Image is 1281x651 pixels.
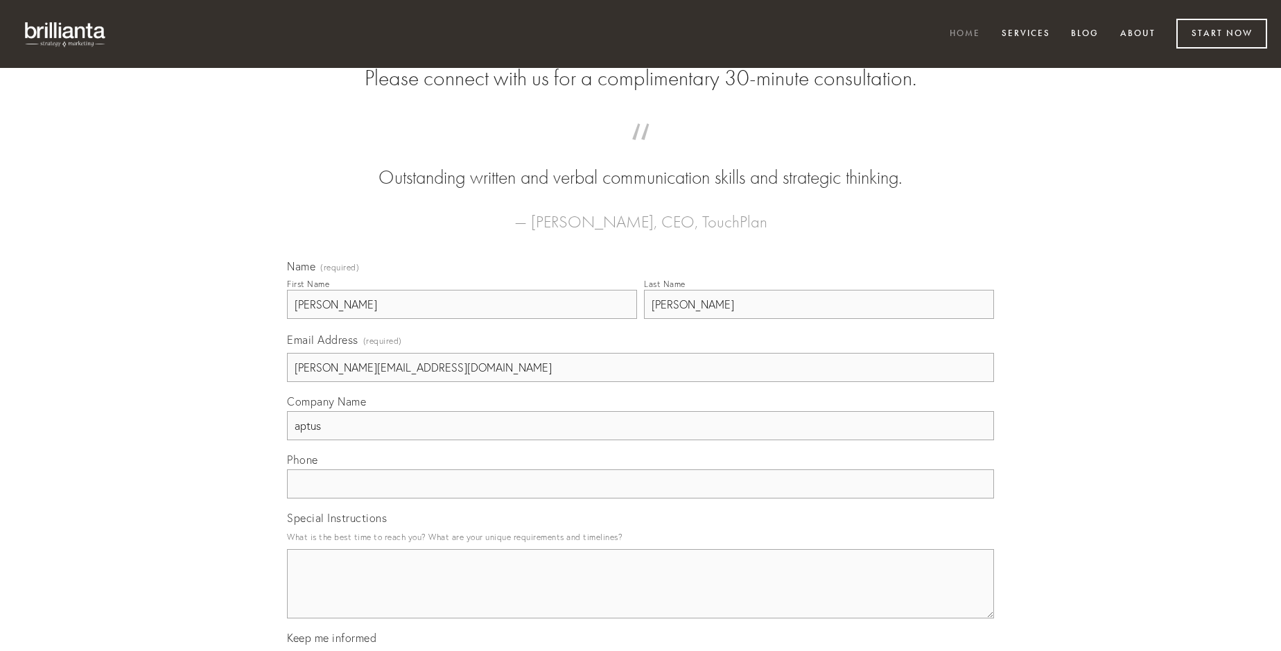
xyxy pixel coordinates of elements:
[287,259,315,273] span: Name
[287,279,329,289] div: First Name
[309,137,972,191] blockquote: Outstanding written and verbal communication skills and strategic thinking.
[1062,23,1108,46] a: Blog
[287,65,994,92] h2: Please connect with us for a complimentary 30-minute consultation.
[309,191,972,236] figcaption: — [PERSON_NAME], CEO, TouchPlan
[993,23,1059,46] a: Services
[287,631,376,645] span: Keep me informed
[287,528,994,546] p: What is the best time to reach you? What are your unique requirements and timelines?
[287,394,366,408] span: Company Name
[287,453,318,467] span: Phone
[287,333,358,347] span: Email Address
[1176,19,1267,49] a: Start Now
[14,14,118,54] img: brillianta - research, strategy, marketing
[1111,23,1165,46] a: About
[644,279,686,289] div: Last Name
[320,263,359,272] span: (required)
[287,511,387,525] span: Special Instructions
[309,137,972,164] span: “
[363,331,402,350] span: (required)
[941,23,989,46] a: Home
